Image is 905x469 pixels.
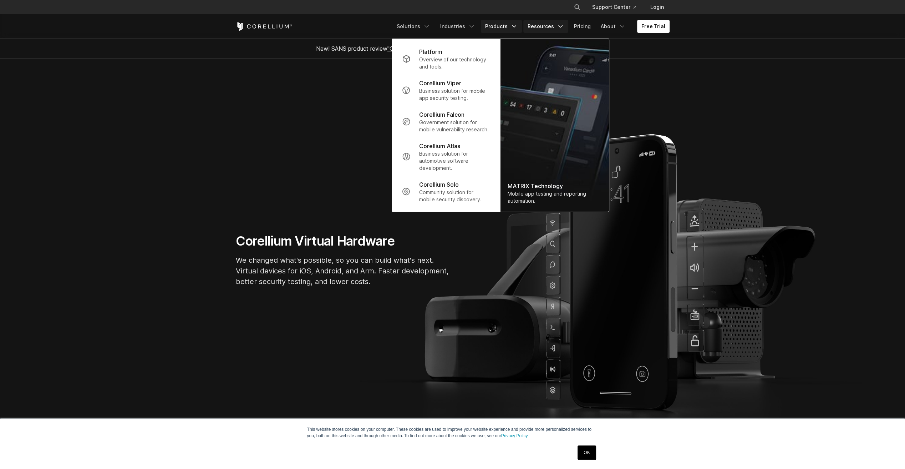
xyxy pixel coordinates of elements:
a: Corellium Viper Business solution for mobile app security testing. [396,75,495,106]
p: Corellium Atlas [419,142,460,150]
p: This website stores cookies on your computer. These cookies are used to improve your website expe... [307,426,598,439]
a: MATRIX Technology Mobile app testing and reporting automation. [500,39,609,212]
a: Pricing [570,20,595,33]
p: Overview of our technology and tools. [419,56,490,70]
img: Matrix_WebNav_1x [500,39,609,212]
p: Corellium Falcon [419,110,464,119]
div: Navigation Menu [565,1,670,14]
p: Platform [419,47,442,56]
div: Navigation Menu [392,20,670,33]
a: Products [481,20,522,33]
p: Business solution for mobile app security testing. [419,87,490,102]
a: "Collaborative Mobile App Security Development and Analysis" [387,45,552,52]
p: Government solution for mobile vulnerability research. [419,119,490,133]
span: New! SANS product review now available. [316,45,589,52]
div: MATRIX Technology [507,182,601,190]
a: Resources [523,20,568,33]
a: Solutions [392,20,434,33]
button: Search [571,1,584,14]
p: Community solution for mobile security discovery. [419,189,490,203]
a: Support Center [586,1,642,14]
div: Mobile app testing and reporting automation. [507,190,601,205]
p: We changed what's possible, so you can build what's next. Virtual devices for iOS, Android, and A... [236,255,450,287]
a: Platform Overview of our technology and tools. [396,43,495,75]
p: Corellium Viper [419,79,461,87]
a: Free Trial [637,20,670,33]
a: OK [578,445,596,460]
p: Corellium Solo [419,180,458,189]
a: Corellium Solo Community solution for mobile security discovery. [396,176,495,207]
a: Corellium Home [236,22,293,31]
h1: Corellium Virtual Hardware [236,233,450,249]
a: Login [645,1,670,14]
a: Privacy Policy. [501,433,529,438]
p: Business solution for automotive software development. [419,150,490,172]
a: Industries [436,20,479,33]
a: About [596,20,630,33]
a: Corellium Atlas Business solution for automotive software development. [396,137,495,176]
a: Corellium Falcon Government solution for mobile vulnerability research. [396,106,495,137]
